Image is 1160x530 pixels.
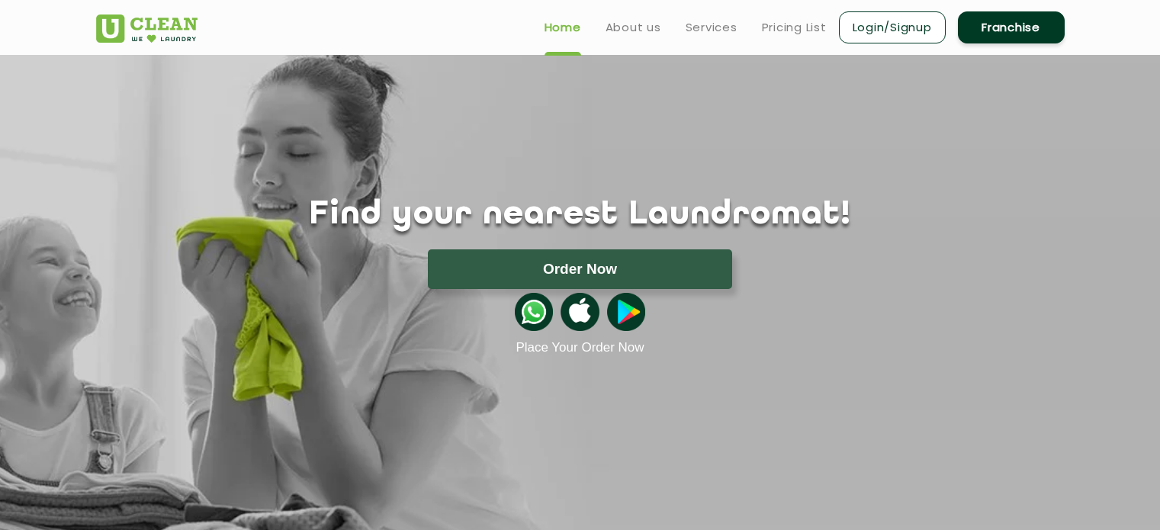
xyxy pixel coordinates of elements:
a: Home [545,18,581,37]
a: Login/Signup [839,11,946,43]
button: Order Now [428,249,732,289]
img: apple-icon.png [561,293,599,331]
img: whatsappicon.png [515,293,553,331]
a: Franchise [958,11,1065,43]
img: UClean Laundry and Dry Cleaning [96,14,198,43]
a: Place Your Order Now [516,340,644,355]
h1: Find your nearest Laundromat! [85,196,1076,234]
img: playstoreicon.png [607,293,645,331]
a: About us [606,18,661,37]
a: Pricing List [762,18,827,37]
a: Services [686,18,737,37]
